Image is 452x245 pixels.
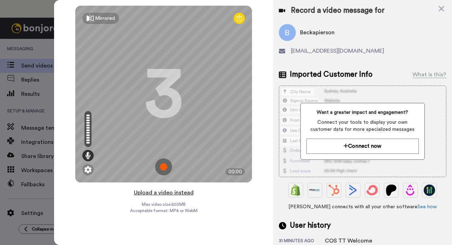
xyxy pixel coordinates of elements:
div: What is this? [412,70,446,79]
button: Upload a video instead [132,188,196,197]
div: 3 [144,68,183,121]
img: ActiveCampaign [347,185,359,196]
span: [PERSON_NAME] connects with all your other software [279,203,446,210]
span: Connect your tools to display your own customer data for more specialized messages [306,119,419,133]
img: GoHighLevel [424,185,435,196]
div: 00:00 [225,168,245,175]
img: Hubspot [328,185,340,196]
span: Max video size: 500 MB [142,202,186,207]
button: Connect now [306,139,419,154]
img: ic_gear.svg [84,166,92,173]
img: Drip [405,185,416,196]
img: Ontraport [309,185,321,196]
div: 31 minutes ago [279,238,325,245]
span: User history [290,220,331,231]
div: COS TT Welcome [325,237,372,245]
img: Shopify [290,185,301,196]
img: ConvertKit [366,185,378,196]
img: Patreon [386,185,397,196]
span: Want a greater impact and engagement? [306,109,419,116]
span: Acceptable format: MP4 or WebM [130,208,198,214]
span: Imported Customer Info [290,69,372,80]
img: ic_record_start.svg [155,158,172,175]
a: See how [417,204,437,209]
